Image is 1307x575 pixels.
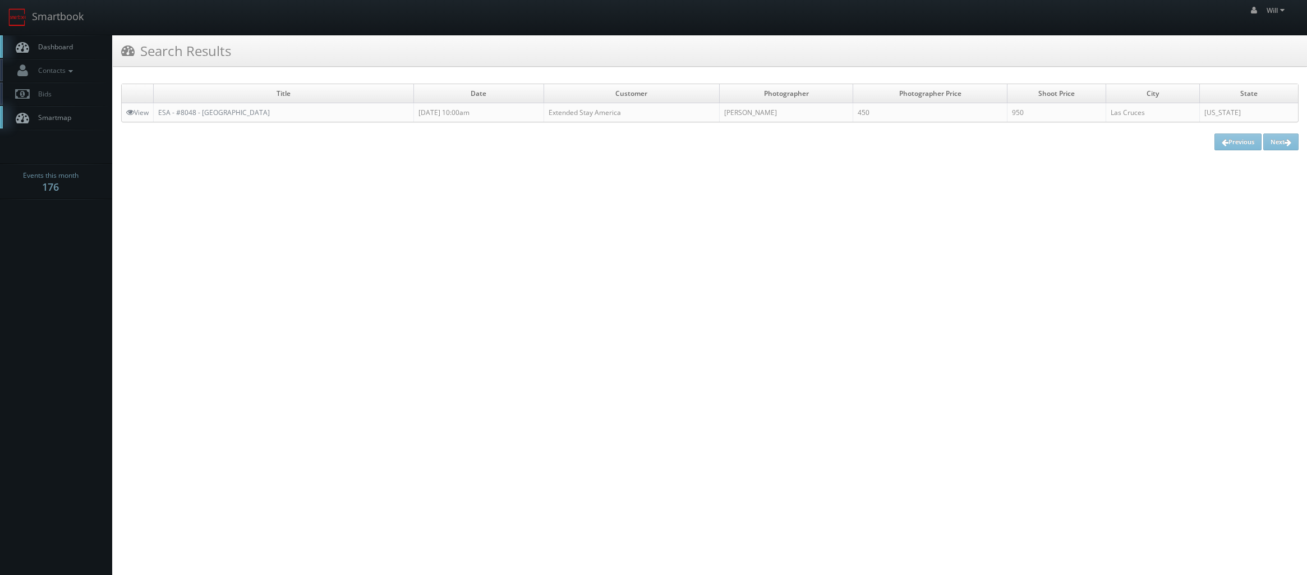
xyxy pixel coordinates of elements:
[154,84,414,103] td: Title
[42,180,59,194] strong: 176
[121,41,231,61] h3: Search Results
[158,108,270,117] a: ESA - #8048 - [GEOGRAPHIC_DATA]
[1007,103,1106,122] td: 950
[33,42,73,52] span: Dashboard
[33,66,76,75] span: Contacts
[1106,84,1200,103] td: City
[1200,84,1298,103] td: State
[33,113,71,122] span: Smartmap
[1200,103,1298,122] td: [US_STATE]
[853,103,1007,122] td: 450
[544,103,719,122] td: Extended Stay America
[719,84,853,103] td: Photographer
[1007,84,1106,103] td: Shoot Price
[126,108,149,117] a: View
[1106,103,1200,122] td: Las Cruces
[23,170,79,181] span: Events this month
[853,84,1007,103] td: Photographer Price
[413,84,544,103] td: Date
[544,84,719,103] td: Customer
[719,103,853,122] td: [PERSON_NAME]
[413,103,544,122] td: [DATE] 10:00am
[8,8,26,26] img: smartbook-logo.png
[33,89,52,99] span: Bids
[1267,6,1288,15] span: Will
